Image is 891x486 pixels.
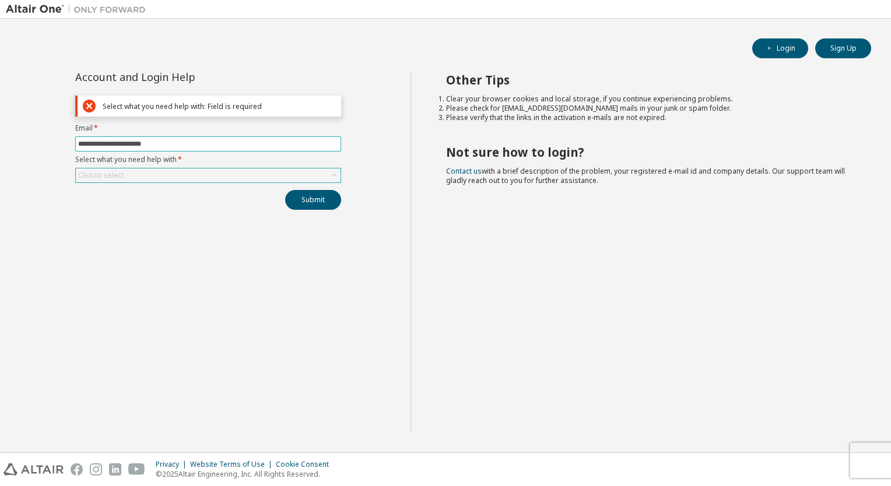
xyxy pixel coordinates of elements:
span: with a brief description of the problem, your registered e-mail id and company details. Our suppo... [446,166,845,185]
div: Cookie Consent [276,460,336,469]
img: facebook.svg [71,463,83,476]
a: Contact us [446,166,482,176]
li: Please check for [EMAIL_ADDRESS][DOMAIN_NAME] mails in your junk or spam folder. [446,104,851,113]
div: Click to select [78,171,124,180]
img: youtube.svg [128,463,145,476]
img: Altair One [6,3,152,15]
button: Submit [285,190,341,210]
div: Select what you need help with: Field is required [103,102,336,111]
li: Clear your browser cookies and local storage, if you continue experiencing problems. [446,94,851,104]
p: © 2025 Altair Engineering, Inc. All Rights Reserved. [156,469,336,479]
h2: Other Tips [446,72,851,87]
label: Select what you need help with [75,155,341,164]
button: Sign Up [815,38,871,58]
img: linkedin.svg [109,463,121,476]
li: Please verify that the links in the activation e-mails are not expired. [446,113,851,122]
label: Email [75,124,341,133]
h2: Not sure how to login? [446,145,851,160]
div: Privacy [156,460,190,469]
div: Account and Login Help [75,72,288,82]
div: Click to select [76,168,341,182]
div: Website Terms of Use [190,460,276,469]
button: Login [752,38,808,58]
img: instagram.svg [90,463,102,476]
img: altair_logo.svg [3,463,64,476]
